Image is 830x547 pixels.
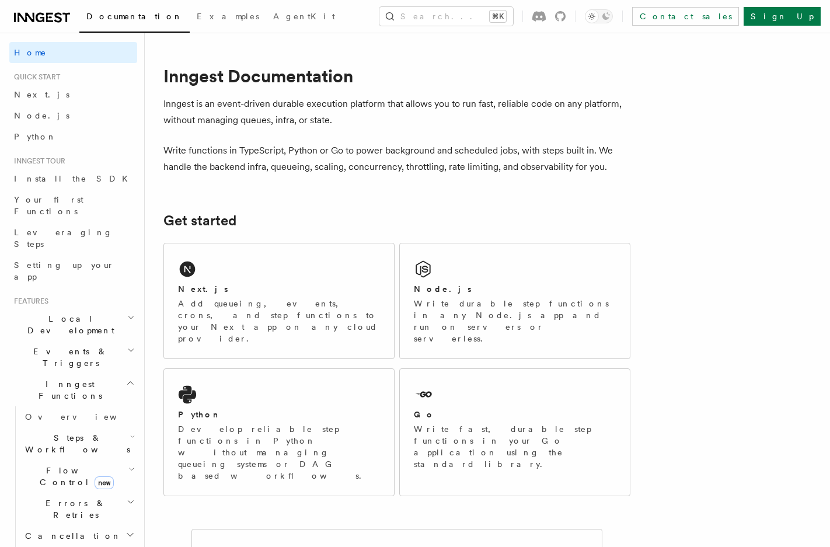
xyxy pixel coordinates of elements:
[585,9,613,23] button: Toggle dark mode
[9,72,60,82] span: Quick start
[9,222,137,255] a: Leveraging Steps
[20,427,137,460] button: Steps & Workflows
[14,111,69,120] span: Node.js
[163,142,630,175] p: Write functions in TypeScript, Python or Go to power background and scheduled jobs, with steps bu...
[490,11,506,22] kbd: ⌘K
[9,42,137,63] a: Home
[20,460,137,493] button: Flow Controlnew
[9,156,65,166] span: Inngest tour
[20,432,130,455] span: Steps & Workflows
[744,7,821,26] a: Sign Up
[414,283,472,295] h2: Node.js
[14,132,57,141] span: Python
[14,174,135,183] span: Install the SDK
[20,497,127,521] span: Errors & Retries
[414,409,435,420] h2: Go
[178,409,221,420] h2: Python
[9,313,127,336] span: Local Development
[20,525,137,546] button: Cancellation
[9,378,126,402] span: Inngest Functions
[9,297,48,306] span: Features
[20,530,121,542] span: Cancellation
[163,243,395,359] a: Next.jsAdd queueing, events, crons, and step functions to your Next app on any cloud provider.
[14,195,83,216] span: Your first Functions
[9,105,137,126] a: Node.js
[9,255,137,287] a: Setting up your app
[163,212,236,229] a: Get started
[9,126,137,147] a: Python
[163,65,630,86] h1: Inngest Documentation
[14,90,69,99] span: Next.js
[20,406,137,427] a: Overview
[9,346,127,369] span: Events & Triggers
[14,228,113,249] span: Leveraging Steps
[163,368,395,496] a: PythonDevelop reliable step functions in Python without managing queueing systems or DAG based wo...
[9,84,137,105] a: Next.js
[379,7,513,26] button: Search...⌘K
[9,374,137,406] button: Inngest Functions
[86,12,183,21] span: Documentation
[20,465,128,488] span: Flow Control
[399,243,630,359] a: Node.jsWrite durable step functions in any Node.js app and run on servers or serverless.
[632,7,739,26] a: Contact sales
[197,12,259,21] span: Examples
[178,298,380,344] p: Add queueing, events, crons, and step functions to your Next app on any cloud provider.
[414,298,616,344] p: Write durable step functions in any Node.js app and run on servers or serverless.
[79,4,190,33] a: Documentation
[14,260,114,281] span: Setting up your app
[9,168,137,189] a: Install the SDK
[9,341,137,374] button: Events & Triggers
[178,283,228,295] h2: Next.js
[190,4,266,32] a: Examples
[9,308,137,341] button: Local Development
[163,96,630,128] p: Inngest is an event-driven durable execution platform that allows you to run fast, reliable code ...
[9,189,137,222] a: Your first Functions
[399,368,630,496] a: GoWrite fast, durable step functions in your Go application using the standard library.
[266,4,342,32] a: AgentKit
[273,12,335,21] span: AgentKit
[178,423,380,482] p: Develop reliable step functions in Python without managing queueing systems or DAG based workflows.
[95,476,114,489] span: new
[20,493,137,525] button: Errors & Retries
[414,423,616,470] p: Write fast, durable step functions in your Go application using the standard library.
[14,47,47,58] span: Home
[25,412,145,421] span: Overview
